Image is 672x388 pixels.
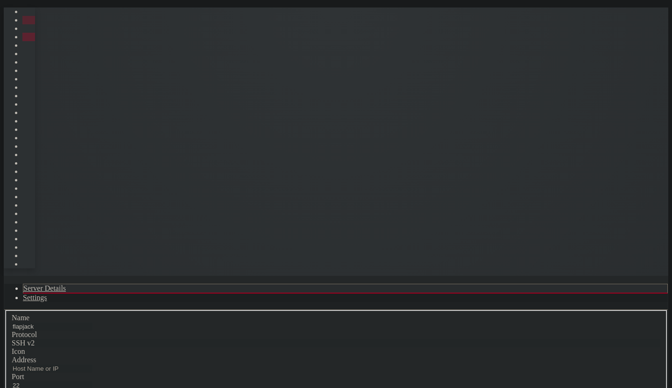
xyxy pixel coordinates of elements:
label: Port [12,373,24,381]
input: Server Name [12,323,92,331]
label: Protocol [12,331,37,338]
input: Host Name or IP [12,365,92,373]
label: Icon [12,347,25,355]
label: Name [12,314,29,322]
span: SSH v2 [12,339,35,347]
a: Settings [23,294,47,302]
div: SSH v2 [12,339,660,347]
a: Server Details [23,284,66,292]
label: Address [12,356,36,364]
